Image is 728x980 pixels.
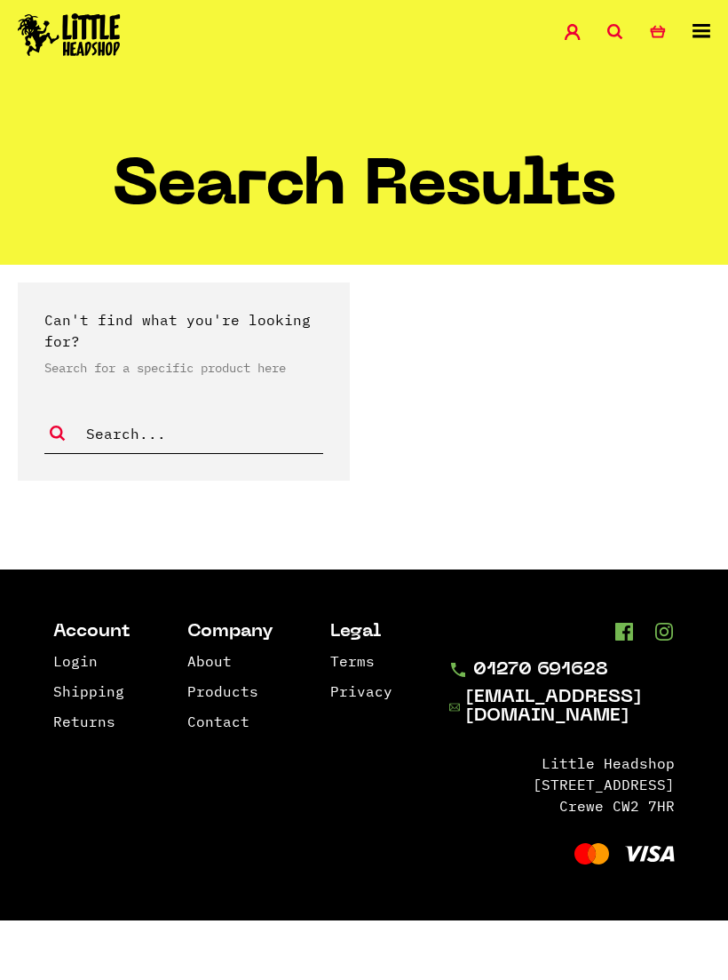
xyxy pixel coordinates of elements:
p: Search for a specific product here [44,358,323,378]
a: [EMAIL_ADDRESS][DOMAIN_NAME] [449,689,675,726]
img: Visa and Mastercard Accepted [574,843,675,864]
li: Account [53,623,131,641]
a: Terms [330,652,375,670]
li: Little Headshop [449,753,675,774]
input: Search... [84,422,323,445]
li: [STREET_ADDRESS] [449,774,675,795]
li: Crewe CW2 7HR [449,795,675,817]
a: Products [187,682,258,700]
a: About [187,652,232,670]
a: Privacy [330,682,392,700]
img: Little Head Shop Logo [18,13,121,56]
a: Login [53,652,98,670]
a: Shipping [53,682,124,700]
p: Can't find what you're looking for? [44,309,323,352]
a: Contact [187,713,249,730]
a: Returns [53,713,115,730]
h1: Search Results [113,157,616,231]
li: Legal [330,623,392,641]
li: Company [187,623,273,641]
a: 01270 691628 [449,661,675,680]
